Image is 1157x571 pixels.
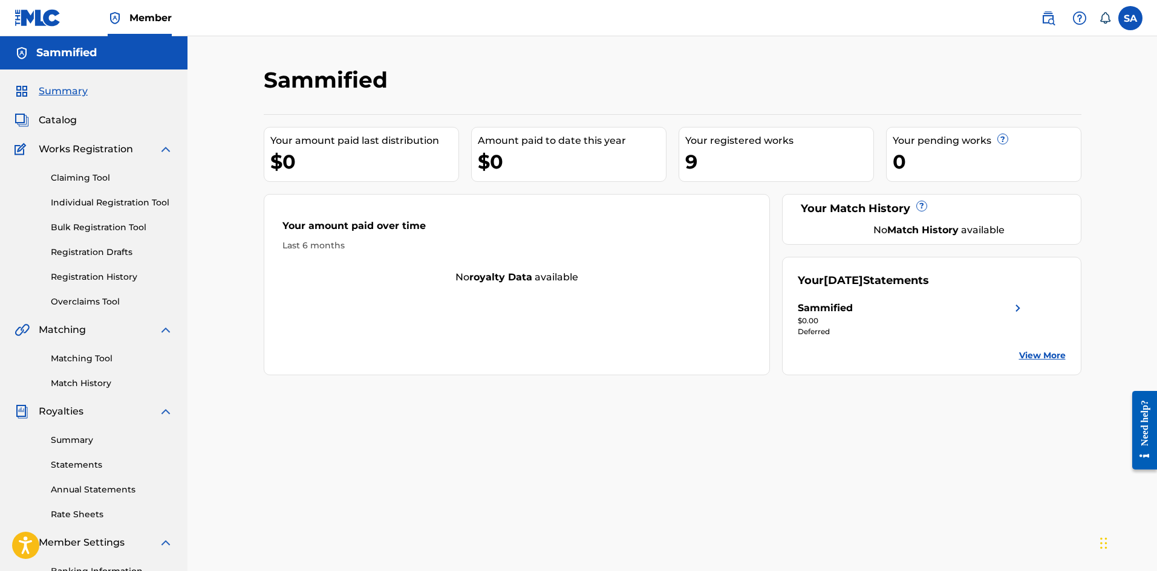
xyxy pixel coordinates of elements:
[51,377,173,390] a: Match History
[1067,6,1092,30] div: Help
[1118,6,1142,30] div: User Menu
[264,66,394,94] h2: Sammified
[51,295,173,308] a: Overclaims Tool
[270,148,458,175] div: $0
[15,142,30,156] img: Works Registration
[264,270,770,285] div: No available
[51,271,173,283] a: Registration History
[798,315,1025,326] div: $0.00
[798,301,853,315] div: Sammified
[51,221,173,234] a: Bulk Registration Tool
[1019,349,1066,362] a: View More
[469,271,532,283] strong: royalty data
[15,404,29,419] img: Royalties
[798,273,929,289] div: Your Statements
[158,323,173,337] img: expand
[51,508,173,521] a: Rate Sheets
[15,535,29,550] img: Member Settings
[887,224,959,236] strong: Match History
[51,246,173,259] a: Registration Drafts
[685,148,873,175] div: 9
[798,301,1025,337] a: Sammifiedright chevron icon$0.00Deferred
[39,84,88,98] span: Summary
[39,113,77,127] span: Catalog
[813,223,1066,237] div: No available
[15,113,29,127] img: Catalog
[893,134,1081,148] div: Your pending works
[1011,301,1025,315] img: right chevron icon
[798,326,1025,337] div: Deferred
[158,535,173,550] img: expand
[1097,513,1157,571] iframe: Chat Widget
[36,46,97,60] h5: Sammified
[15,46,29,60] img: Accounts
[51,483,173,496] a: Annual Statements
[15,84,29,98] img: Summary
[1123,387,1157,474] iframe: Resource Center
[270,134,458,148] div: Your amount paid last distribution
[282,219,752,239] div: Your amount paid over time
[798,201,1066,217] div: Your Match History
[478,148,666,175] div: $0
[51,459,173,471] a: Statements
[685,134,873,148] div: Your registered works
[1100,525,1107,561] div: Drag
[108,11,122,25] img: Top Rightsholder
[478,134,666,148] div: Amount paid to date this year
[1036,6,1060,30] a: Public Search
[15,84,88,98] a: SummarySummary
[917,201,927,211] span: ?
[158,404,173,419] img: expand
[158,142,173,156] img: expand
[129,11,172,25] span: Member
[39,535,125,550] span: Member Settings
[39,142,133,156] span: Works Registration
[51,196,173,209] a: Individual Registration Tool
[15,323,30,337] img: Matching
[39,323,86,337] span: Matching
[1072,11,1087,25] img: help
[1099,12,1111,24] div: Notifications
[51,434,173,447] a: Summary
[998,134,1008,144] span: ?
[51,172,173,184] a: Claiming Tool
[1041,11,1055,25] img: search
[282,239,752,252] div: Last 6 months
[39,404,83,419] span: Royalties
[893,148,1081,175] div: 0
[15,113,77,127] a: CatalogCatalog
[15,9,61,27] img: MLC Logo
[824,274,863,287] span: [DATE]
[51,352,173,365] a: Matching Tool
